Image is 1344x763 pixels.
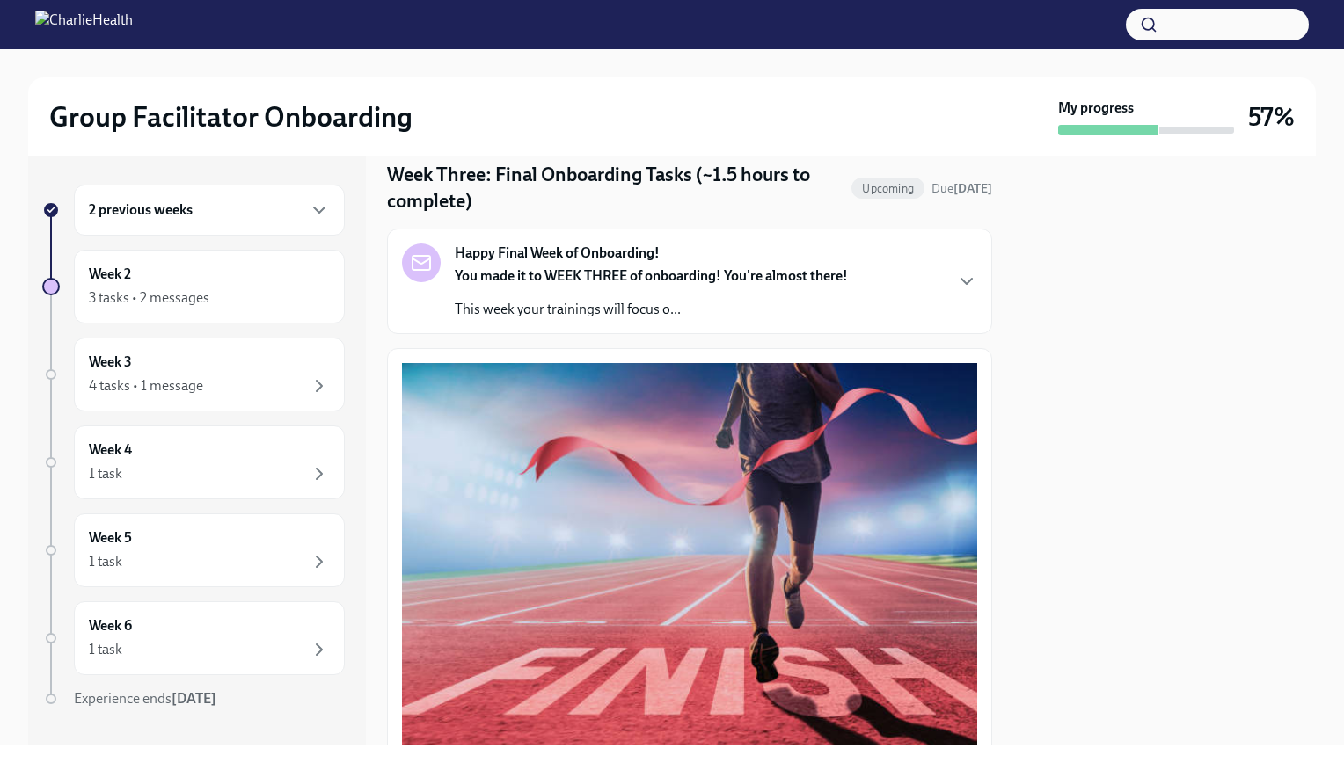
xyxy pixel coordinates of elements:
a: Week 23 tasks • 2 messages [42,250,345,323]
h6: Week 2 [89,265,131,284]
a: Week 51 task [42,513,345,587]
span: Experience ends [74,690,216,707]
div: 1 task [89,552,122,571]
div: 3 tasks • 2 messages [89,288,209,308]
h2: Group Facilitator Onboarding [49,99,413,134]
strong: [DATE] [953,181,992,196]
img: CharlieHealth [35,11,133,39]
strong: My progress [1058,98,1134,118]
strong: You made it to WEEK THREE of onboarding! You're almost there! [455,267,848,284]
h6: Week 5 [89,528,132,548]
div: 1 task [89,640,122,659]
h6: 2 previous weeks [89,200,193,220]
h6: Week 3 [89,352,132,372]
button: Zoom image [402,363,977,746]
div: 1 task [89,464,122,483]
h4: Week Three: Final Onboarding Tasks (~1.5 hours to complete) [387,162,844,214]
span: Due [931,181,992,196]
h3: 57% [1248,101,1295,133]
div: 2 previous weeks [74,185,345,236]
p: This week your trainings will focus o... [455,300,848,319]
strong: [DATE] [172,690,216,707]
h6: Week 4 [89,440,132,460]
h6: Week 6 [89,616,132,636]
a: Week 34 tasks • 1 message [42,338,345,411]
a: Week 61 task [42,601,345,675]
a: Week 41 task [42,425,345,499]
strong: Happy Final Week of Onboarding! [455,243,660,263]
span: Upcoming [851,182,924,195]
div: 4 tasks • 1 message [89,376,203,396]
